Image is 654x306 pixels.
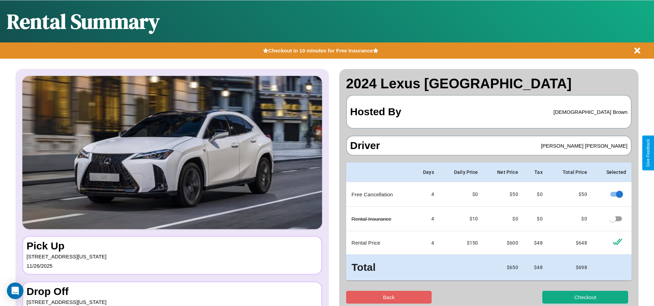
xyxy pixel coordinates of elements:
[484,162,524,182] th: Net Price
[27,261,318,270] p: 11 / 26 / 2025
[548,182,593,207] td: $ 50
[346,162,632,280] table: simple table
[352,214,406,224] p: Rental Insurance
[27,286,318,297] h3: Drop Off
[352,190,406,199] p: Free Cancellation
[7,7,160,36] h1: Rental Summary
[553,107,627,117] p: [DEMOGRAPHIC_DATA] Brown
[524,162,548,182] th: Tax
[412,207,440,231] td: 4
[7,283,23,299] div: Open Intercom Messenger
[548,255,593,280] td: $ 698
[346,291,432,304] button: Back
[524,207,548,231] td: $0
[484,207,524,231] td: $ 0
[548,162,593,182] th: Total Price
[412,182,440,207] td: 4
[484,182,524,207] td: $ 50
[350,99,401,125] h3: Hosted By
[646,139,651,167] div: Give Feedback
[352,238,406,247] p: Rental Price
[440,231,484,255] td: $ 150
[548,231,593,255] td: $ 648
[440,207,484,231] td: $10
[412,162,440,182] th: Days
[542,291,628,304] button: Checkout
[484,255,524,280] td: $ 650
[268,48,373,53] b: Checkout in 10 minutes for Free Insurance
[524,182,548,207] td: $0
[350,140,380,151] h3: Driver
[541,141,627,150] p: [PERSON_NAME] [PERSON_NAME]
[440,162,484,182] th: Daily Price
[412,231,440,255] td: 4
[484,231,524,255] td: $ 600
[346,76,632,91] h2: 2024 Lexus [GEOGRAPHIC_DATA]
[27,240,318,252] h3: Pick Up
[524,255,548,280] td: $ 48
[352,260,406,275] h3: Total
[593,162,632,182] th: Selected
[548,207,593,231] td: $ 0
[440,182,484,207] td: $0
[524,231,548,255] td: $ 48
[27,252,318,261] p: [STREET_ADDRESS][US_STATE]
